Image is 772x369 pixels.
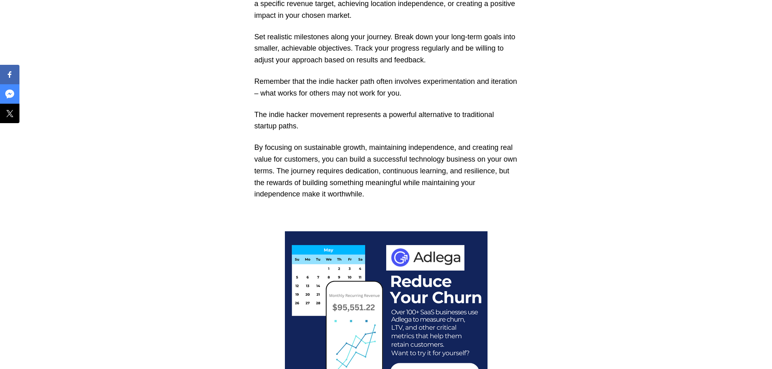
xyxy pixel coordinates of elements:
[254,31,518,66] p: Set realistic milestones along your journey. Break down your long-term goals into smaller, achiev...
[254,109,518,132] p: The indie hacker movement represents a powerful alternative to traditional startup paths.
[254,142,518,200] p: By focusing on sustainable growth, maintaining independence, and creating real value for customer...
[254,76,518,99] p: Remember that the indie hacker path often involves experimentation and iteration – what works for...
